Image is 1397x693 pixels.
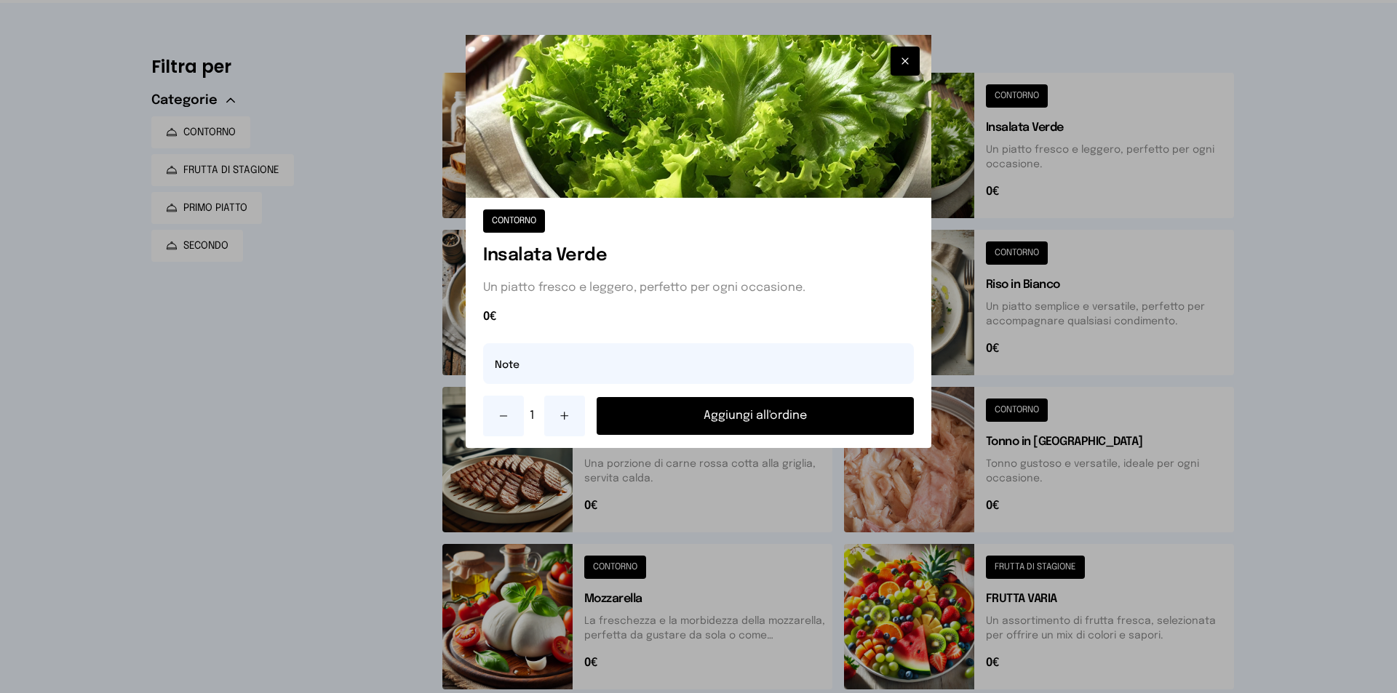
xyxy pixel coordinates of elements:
[530,407,538,425] span: 1
[483,308,914,326] span: 0€
[483,209,545,233] button: CONTORNO
[597,397,914,435] button: Aggiungi all'ordine
[466,35,931,198] img: Insalata Verde
[483,244,914,268] h1: Insalata Verde
[483,279,914,297] p: Un piatto fresco e leggero, perfetto per ogni occasione.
